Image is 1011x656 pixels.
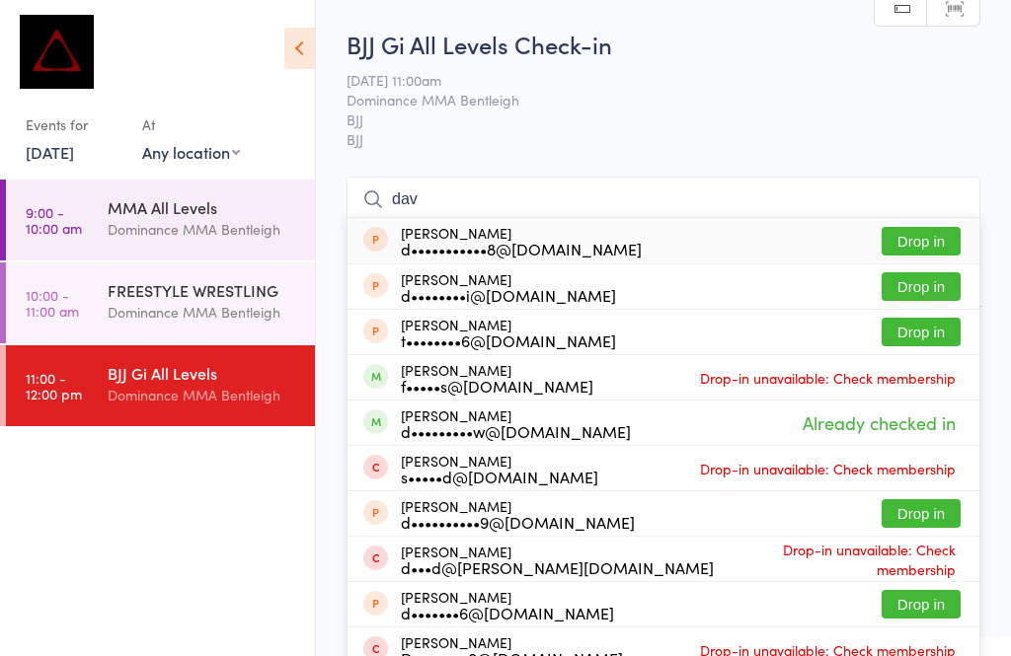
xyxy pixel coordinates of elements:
[401,453,598,484] div: [PERSON_NAME]
[401,241,642,256] div: d•••••••••••8@[DOMAIN_NAME]
[401,332,616,348] div: t••••••••6@[DOMAIN_NAME]
[26,204,82,236] time: 9:00 - 10:00 am
[695,363,961,393] span: Drop-in unavailable: Check membership
[347,177,980,222] input: Search
[26,109,122,141] div: Events for
[347,129,980,149] span: BJJ
[347,28,980,60] h2: BJJ Gi All Levels Check-in
[347,109,950,129] span: BJJ
[108,279,298,301] div: FREESTYLE WRESTLING
[882,499,961,528] button: Drop in
[401,559,714,575] div: d•••d@[PERSON_NAME][DOMAIN_NAME]
[6,180,315,260] a: 9:00 -10:00 amMMA All LevelsDominance MMA Bentleigh
[401,544,714,575] div: [PERSON_NAME]
[401,605,614,620] div: d•••••••6@[DOMAIN_NAME]
[347,90,950,109] span: Dominance MMA Bentleigh
[6,262,315,343] a: 10:00 -11:00 amFREESTYLE WRESTLINGDominance MMA Bentleigh
[882,590,961,619] button: Drop in
[401,287,616,303] div: d••••••••i@[DOMAIN_NAME]
[401,498,635,530] div: [PERSON_NAME]
[882,227,961,255] button: Drop in
[401,589,614,620] div: [PERSON_NAME]
[347,70,950,90] span: [DATE] 11:00am
[798,405,961,440] span: Already checked in
[108,384,298,406] div: Dominance MMA Bentleigh
[882,272,961,301] button: Drop in
[20,15,94,89] img: Dominance MMA Bentleigh
[401,271,616,303] div: [PERSON_NAME]
[714,535,961,584] span: Drop-in unavailable: Check membership
[142,109,240,141] div: At
[695,454,961,483] span: Drop-in unavailable: Check membership
[26,141,74,163] a: [DATE]
[401,225,642,256] div: [PERSON_NAME]
[26,370,82,401] time: 11:00 - 12:00 pm
[108,196,298,218] div: MMA All Levels
[401,407,631,439] div: [PERSON_NAME]
[882,318,961,346] button: Drop in
[401,362,593,394] div: [PERSON_NAME]
[6,345,315,426] a: 11:00 -12:00 pmBJJ Gi All LevelsDominance MMA Bentleigh
[142,141,240,163] div: Any location
[401,378,593,394] div: f•••••s@[DOMAIN_NAME]
[108,301,298,324] div: Dominance MMA Bentleigh
[108,362,298,384] div: BJJ Gi All Levels
[401,423,631,439] div: d•••••••••w@[DOMAIN_NAME]
[401,317,616,348] div: [PERSON_NAME]
[401,469,598,484] div: s•••••d@[DOMAIN_NAME]
[401,514,635,530] div: d••••••••••9@[DOMAIN_NAME]
[26,287,79,319] time: 10:00 - 11:00 am
[108,218,298,241] div: Dominance MMA Bentleigh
